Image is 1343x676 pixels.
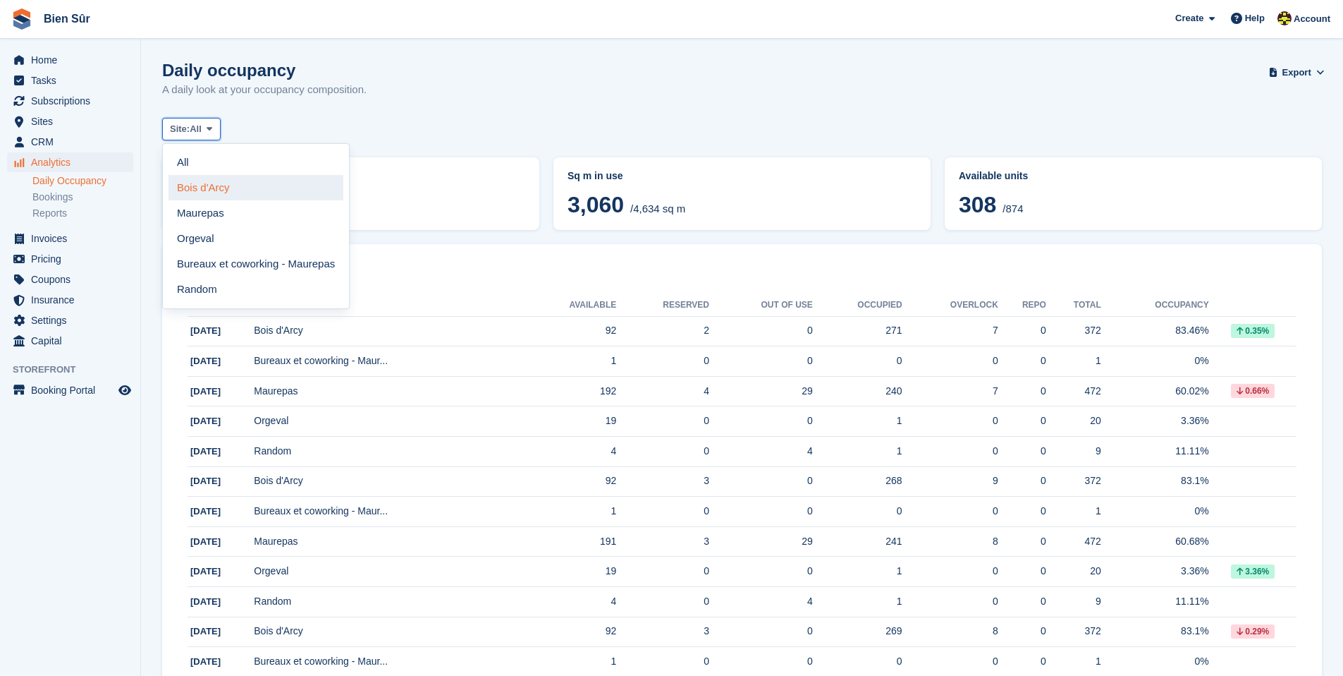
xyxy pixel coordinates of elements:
td: 372 [1046,617,1101,647]
td: 3.36% [1101,406,1209,437]
span: Home [31,50,116,70]
div: 8 [902,534,998,549]
span: 66.04% [176,192,525,217]
span: [DATE] [190,446,221,457]
td: Maurepas [254,376,522,406]
p: A daily look at your occupancy composition. [162,82,367,98]
div: 0 [998,504,1046,519]
td: 4 [709,587,813,617]
td: 0% [1101,497,1209,527]
td: 0 [616,587,709,617]
a: menu [7,111,133,131]
td: 3 [616,466,709,497]
td: 1 [522,497,616,527]
td: Bureaux et coworking - Maur... [254,497,522,527]
a: menu [7,270,133,289]
span: Booking Portal [31,380,116,400]
span: Tasks [31,71,116,90]
span: CRM [31,132,116,152]
span: [DATE] [190,626,221,636]
div: 0 [998,354,1046,368]
td: 191 [522,526,616,557]
div: 0.66% [1231,384,1275,398]
a: menu [7,132,133,152]
td: 0 [709,497,813,527]
div: 0 [813,504,902,519]
td: 3 [616,526,709,557]
td: 4 [522,437,616,467]
td: 92 [522,466,616,497]
div: 241 [813,534,902,549]
span: [DATE] [190,656,221,667]
span: [DATE] [190,566,221,577]
td: 19 [522,406,616,437]
td: Bois d'Arcy [254,617,522,647]
span: Analytics [31,152,116,172]
td: 0 [709,316,813,346]
span: [DATE] [190,476,221,486]
th: Out of Use [709,294,813,317]
div: 0 [998,564,1046,579]
div: 0 [902,444,998,459]
a: Bookings [32,191,133,204]
abbr: Current breakdown of sq m occupied [568,169,916,183]
td: 9 [1046,587,1101,617]
td: 9 [1046,437,1101,467]
td: 60.68% [1101,526,1209,557]
td: Maurepas [254,526,522,557]
td: 20 [1046,406,1101,437]
a: menu [7,290,133,310]
td: Bois d'Arcy [254,316,522,346]
a: Bois d'Arcy [168,175,343,200]
span: Insurance [31,290,116,310]
div: 0 [998,384,1046,399]
div: 0 [902,564,998,579]
a: menu [7,331,133,351]
td: 0 [709,346,813,377]
td: 0 [709,557,813,587]
a: menu [7,91,133,111]
div: 1 [813,414,902,428]
td: 3 [616,617,709,647]
span: [DATE] [190,596,221,607]
a: menu [7,310,133,330]
div: 0.29% [1231,624,1275,639]
span: 3,060 [568,192,624,217]
td: 372 [1046,466,1101,497]
div: 8 [902,624,998,639]
div: 7 [902,323,998,338]
td: 11.11% [1101,587,1209,617]
a: menu [7,249,133,269]
td: 0 [709,466,813,497]
td: 472 [1046,526,1101,557]
h1: Daily occupancy [162,61,367,80]
div: 1 [813,564,902,579]
td: 4 [616,376,709,406]
span: Subscriptions [31,91,116,111]
th: Overlock [902,294,998,317]
span: Available units [959,170,1028,181]
div: 7 [902,384,998,399]
div: 0 [902,504,998,519]
td: 0 [616,497,709,527]
span: /4,634 sq m [630,203,685,215]
span: 308 [959,192,996,217]
div: 0 [998,654,1046,669]
span: Storefront [13,363,140,377]
td: 0 [709,617,813,647]
a: Preview store [116,382,133,399]
td: 1 [522,346,616,377]
div: 269 [813,624,902,639]
td: Random [254,437,522,467]
td: 0 [616,437,709,467]
span: Invoices [31,229,116,248]
td: 29 [709,526,813,557]
td: 60.02% [1101,376,1209,406]
th: Repo [998,294,1046,317]
td: Bois d'Arcy [254,466,522,497]
div: 0.35% [1231,324,1275,338]
td: 92 [522,617,616,647]
td: 11.11% [1101,437,1209,467]
th: Occupancy [1101,294,1209,317]
a: Bureaux et coworking - Maurepas [168,251,343,277]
